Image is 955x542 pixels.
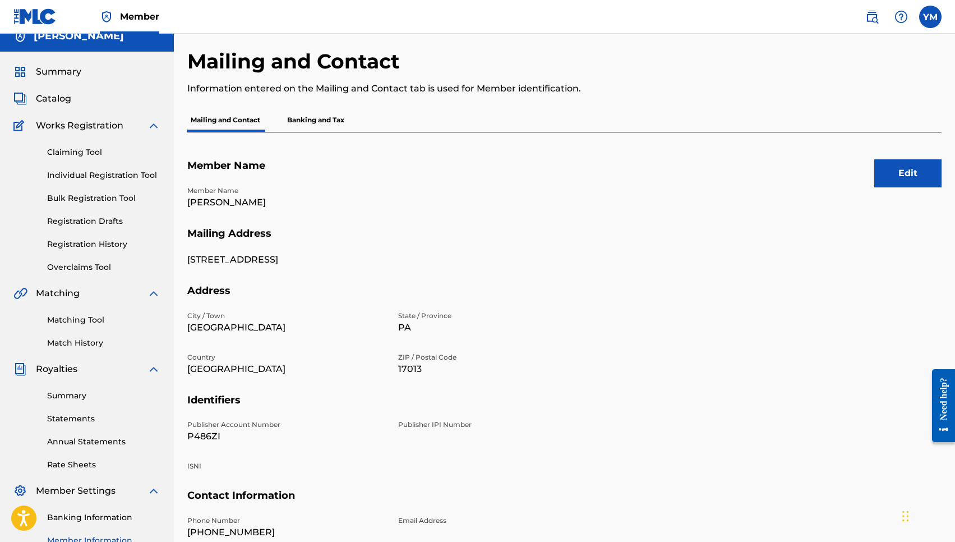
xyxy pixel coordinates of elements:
p: Phone Number [187,516,385,526]
img: Summary [13,65,27,79]
p: ISNI [187,461,385,471]
h5: Address [187,284,942,311]
p: State / Province [398,311,596,321]
p: [GEOGRAPHIC_DATA] [187,362,385,376]
p: Publisher Account Number [187,420,385,430]
h5: Contact Information [187,489,942,516]
iframe: Chat Widget [899,488,955,542]
span: Works Registration [36,119,123,132]
a: Claiming Tool [47,146,160,158]
p: P486ZI [187,430,385,443]
a: Rate Sheets [47,459,160,471]
p: [STREET_ADDRESS] [187,253,385,267]
h5: Yusuf Miller [34,30,124,43]
img: Top Rightsholder [100,10,113,24]
span: Member [120,10,159,23]
img: help [894,10,908,24]
img: Accounts [13,30,27,43]
a: CatalogCatalog [13,92,71,105]
img: expand [147,287,160,300]
a: Individual Registration Tool [47,169,160,181]
div: Drag [902,499,909,533]
p: Member Name [187,186,385,196]
a: Overclaims Tool [47,261,160,273]
h5: Member Name [187,159,942,186]
a: SummarySummary [13,65,81,79]
p: Banking and Tax [284,108,348,132]
img: expand [147,119,160,132]
p: PA [398,321,596,334]
h2: Mailing and Contact [187,49,405,74]
p: ZIP / Postal Code [398,352,596,362]
button: Edit [874,159,942,187]
iframe: Resource Center [924,359,955,452]
a: Banking Information [47,512,160,523]
p: Information entered on the Mailing and Contact tab is used for Member identification. [187,82,768,95]
span: Catalog [36,92,71,105]
img: search [865,10,879,24]
div: User Menu [919,6,942,28]
p: Country [187,352,385,362]
span: Member Settings [36,484,116,498]
h5: Mailing Address [187,227,942,254]
p: City / Town [187,311,385,321]
img: MLC Logo [13,8,57,25]
a: Public Search [861,6,883,28]
p: 17013 [398,362,596,376]
p: [PHONE_NUMBER] [187,526,385,539]
p: Publisher IPI Number [398,420,596,430]
p: Email Address [398,516,596,526]
span: Summary [36,65,81,79]
span: Royalties [36,362,77,376]
img: Member Settings [13,484,27,498]
img: Royalties [13,362,27,376]
img: expand [147,484,160,498]
img: Catalog [13,92,27,105]
a: Annual Statements [47,436,160,448]
a: Summary [47,390,160,402]
img: Works Registration [13,119,28,132]
a: Registration Drafts [47,215,160,227]
a: Matching Tool [47,314,160,326]
h5: Identifiers [187,394,942,420]
a: Statements [47,413,160,425]
a: Bulk Registration Tool [47,192,160,204]
a: Registration History [47,238,160,250]
div: Help [890,6,912,28]
p: Mailing and Contact [187,108,264,132]
a: Match History [47,337,160,349]
img: expand [147,362,160,376]
p: [PERSON_NAME] [187,196,385,209]
p: [GEOGRAPHIC_DATA] [187,321,385,334]
img: Matching [13,287,27,300]
span: Matching [36,287,80,300]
